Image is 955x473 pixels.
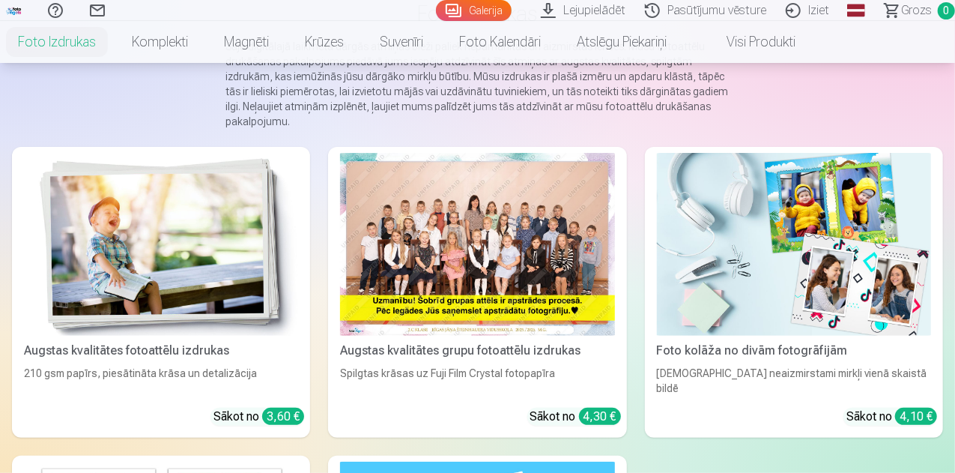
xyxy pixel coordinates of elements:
img: /fa1 [6,6,22,15]
img: Foto kolāža no divām fotogrāfijām [657,153,931,336]
img: Augstas kvalitātes fotoattēlu izdrukas [24,153,298,336]
a: Foto kalendāri [441,21,559,63]
a: Visi produkti [685,21,813,63]
div: Sākot no [213,408,304,426]
div: 3,60 € [262,408,304,425]
p: Šajā digitālajā laikmetā dārgās atmiņas bieži paliek nepamanītas un aizmirstas ierīcēs. Mūsu foto... [226,39,730,129]
div: Augstas kvalitātes grupu fotoattēlu izdrukas [334,342,620,360]
a: Komplekti [114,21,206,63]
div: Sākot no [846,408,937,426]
div: Spilgtas krāsas uz Fuji Film Crystal fotopapīra [334,366,620,396]
span: Grozs [901,1,932,19]
a: Suvenīri [362,21,441,63]
a: Krūzes [287,21,362,63]
div: 210 gsm papīrs, piesātināta krāsa un detalizācija [18,366,304,396]
div: 4,10 € [895,408,937,425]
a: Foto kolāža no divām fotogrāfijāmFoto kolāža no divām fotogrāfijām[DEMOGRAPHIC_DATA] neaizmirstam... [645,147,943,438]
div: Augstas kvalitātes fotoattēlu izdrukas [18,342,304,360]
a: Augstas kvalitātes fotoattēlu izdrukasAugstas kvalitātes fotoattēlu izdrukas210 gsm papīrs, piesā... [12,147,310,438]
a: Atslēgu piekariņi [559,21,685,63]
div: 4,30 € [579,408,621,425]
div: [DEMOGRAPHIC_DATA] neaizmirstami mirkļi vienā skaistā bildē [651,366,937,396]
div: Foto kolāža no divām fotogrāfijām [651,342,937,360]
div: Sākot no [530,408,621,426]
a: Augstas kvalitātes grupu fotoattēlu izdrukasSpilgtas krāsas uz Fuji Film Crystal fotopapīraSākot ... [328,147,626,438]
a: Magnēti [206,21,287,63]
span: 0 [938,2,955,19]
